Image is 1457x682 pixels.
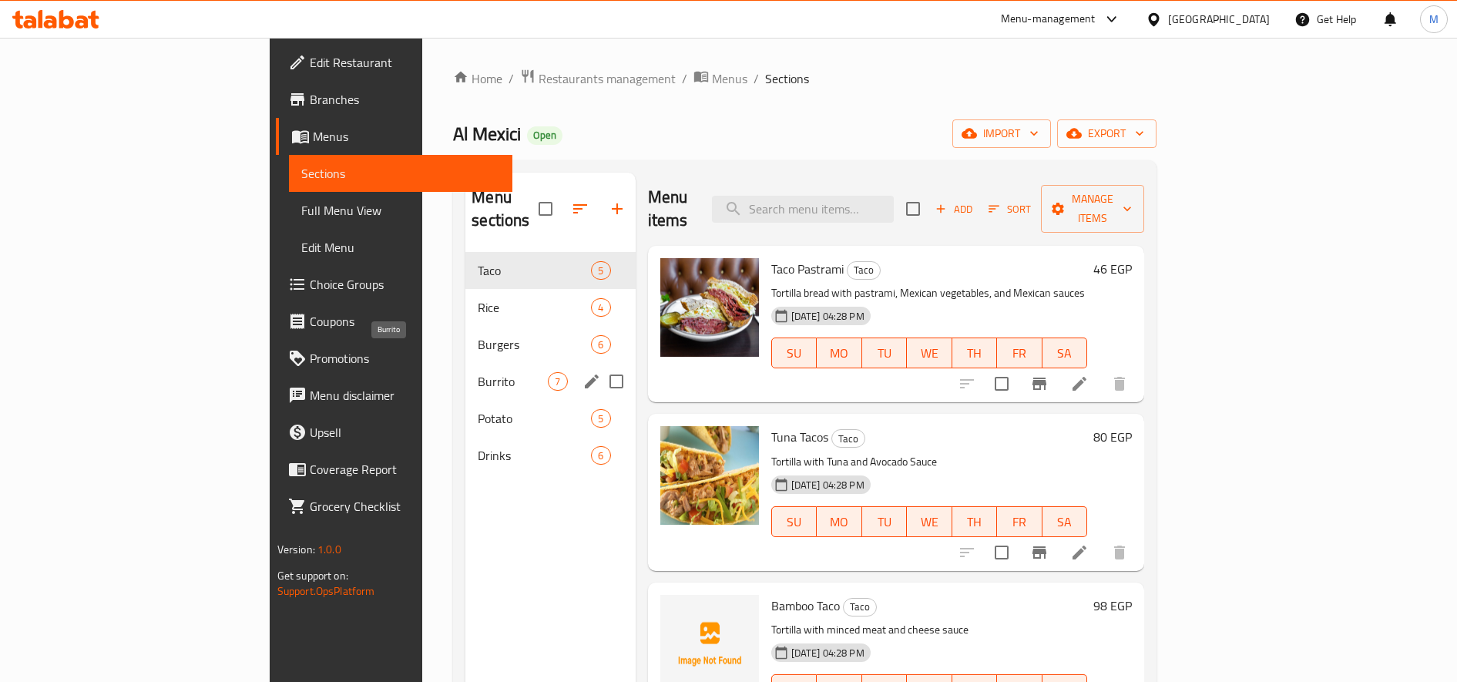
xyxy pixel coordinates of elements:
[985,197,1035,221] button: Sort
[913,511,946,533] span: WE
[831,429,865,448] div: Taco
[1021,534,1058,571] button: Branch-specific-item
[913,342,946,365] span: WE
[785,309,871,324] span: [DATE] 04:28 PM
[1042,338,1088,368] button: SA
[1093,258,1132,280] h6: 46 EGP
[771,425,828,449] span: Tuna Tacos
[465,437,635,474] div: Drinks6
[1042,506,1088,537] button: SA
[478,372,548,391] span: Burrito
[847,261,881,280] div: Taco
[310,423,501,442] span: Upsell
[478,261,591,280] span: Taco
[539,69,676,88] span: Restaurants management
[958,511,992,533] span: TH
[693,69,747,89] a: Menus
[952,338,998,368] button: TH
[310,53,501,72] span: Edit Restaurant
[648,186,694,232] h2: Menu items
[289,229,513,266] a: Edit Menu
[277,566,348,586] span: Get support on:
[997,338,1042,368] button: FR
[591,409,610,428] div: items
[817,506,862,537] button: MO
[771,506,817,537] button: SU
[712,196,894,223] input: search
[712,69,747,88] span: Menus
[765,69,809,88] span: Sections
[832,430,864,448] span: Taco
[527,129,562,142] span: Open
[785,478,871,492] span: [DATE] 04:28 PM
[897,193,929,225] span: Select section
[862,506,908,537] button: TU
[592,264,609,278] span: 5
[478,298,591,317] div: Rice
[301,201,501,220] span: Full Menu View
[289,155,513,192] a: Sections
[1003,511,1036,533] span: FR
[660,426,759,525] img: Tuna Tacos
[276,118,513,155] a: Menus
[527,126,562,145] div: Open
[868,342,901,365] span: TU
[868,511,901,533] span: TU
[1070,543,1089,562] a: Edit menu item
[754,69,759,88] li: /
[848,261,880,279] span: Taco
[989,200,1031,218] span: Sort
[465,363,635,400] div: Burrito7edit
[1429,11,1439,28] span: M
[771,452,1088,472] p: Tortilla with Tuna and Avocado Sauce
[823,342,856,365] span: MO
[310,386,501,405] span: Menu disclaimer
[1049,511,1082,533] span: SA
[1093,595,1132,616] h6: 98 EGP
[929,197,979,221] button: Add
[1093,426,1132,448] h6: 80 EGP
[580,370,603,393] button: edit
[907,506,952,537] button: WE
[289,192,513,229] a: Full Menu View
[771,594,840,617] span: Bamboo Taco
[276,44,513,81] a: Edit Restaurant
[1168,11,1270,28] div: [GEOGRAPHIC_DATA]
[276,414,513,451] a: Upsell
[276,488,513,525] a: Grocery Checklist
[591,446,610,465] div: items
[778,342,811,365] span: SU
[310,497,501,516] span: Grocery Checklist
[933,200,975,218] span: Add
[453,69,1157,89] nav: breadcrumb
[1021,365,1058,402] button: Branch-specific-item
[985,536,1018,569] span: Select to update
[520,69,676,89] a: Restaurants management
[591,335,610,354] div: items
[465,252,635,289] div: Taco5
[277,581,375,601] a: Support.OpsPlatform
[465,246,635,480] nav: Menu sections
[771,257,844,281] span: Taco Pastrami
[1057,119,1157,148] button: export
[682,69,687,88] li: /
[1001,10,1096,29] div: Menu-management
[785,646,871,660] span: [DATE] 04:28 PM
[317,539,341,559] span: 1.0.0
[817,338,862,368] button: MO
[529,193,562,225] span: Select all sections
[771,620,1088,640] p: Tortilla with minced meat and cheese sauce
[592,412,609,426] span: 5
[1049,342,1082,365] span: SA
[997,506,1042,537] button: FR
[276,340,513,377] a: Promotions
[843,598,877,616] div: Taco
[958,342,992,365] span: TH
[478,409,591,428] span: Potato
[478,335,591,354] span: Burgers
[952,506,998,537] button: TH
[862,338,908,368] button: TU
